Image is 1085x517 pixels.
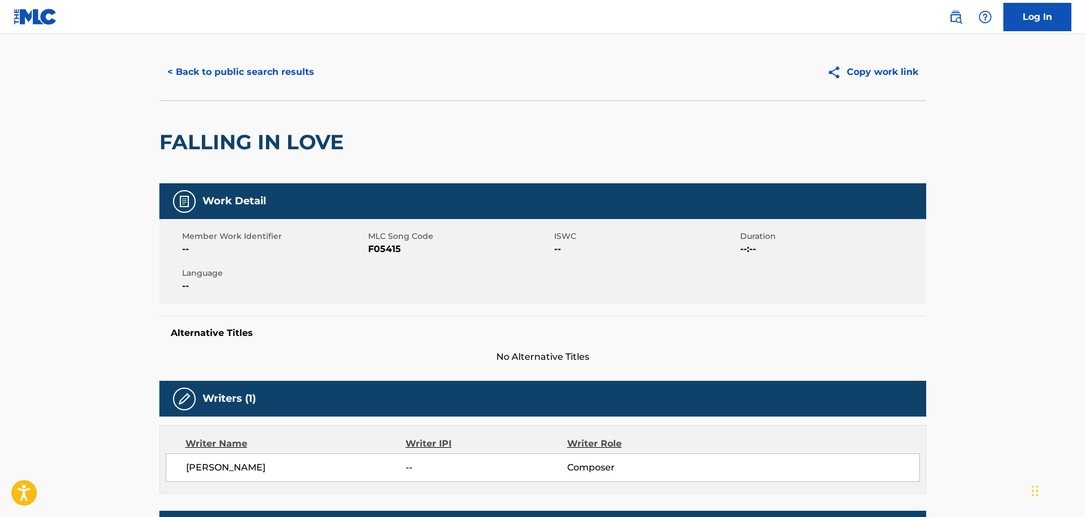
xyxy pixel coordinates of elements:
div: Writer Role [567,437,714,451]
span: F05415 [368,242,551,256]
h5: Work Detail [202,195,266,208]
img: help [978,10,992,24]
span: -- [182,279,365,293]
div: Writer IPI [406,437,567,451]
span: -- [182,242,365,256]
img: MLC Logo [14,9,57,25]
span: No Alternative Titles [159,350,926,364]
a: Public Search [944,6,967,28]
button: Copy work link [819,58,926,86]
div: Help [974,6,997,28]
h5: Alternative Titles [171,327,915,339]
span: Composer [567,461,714,474]
span: MLC Song Code [368,230,551,242]
span: -- [554,242,737,256]
h5: Writers (1) [202,392,256,405]
span: --:-- [740,242,923,256]
h2: FALLING IN LOVE [159,129,349,155]
span: Language [182,267,365,279]
div: Drag [1032,474,1038,508]
span: ISWC [554,230,737,242]
div: Writer Name [185,437,406,451]
img: Writers [178,392,191,406]
iframe: Chat Widget [1028,463,1085,517]
span: [PERSON_NAME] [186,461,406,474]
span: Duration [740,230,923,242]
button: < Back to public search results [159,58,322,86]
span: -- [406,461,567,474]
img: Copy work link [827,65,847,79]
img: search [949,10,962,24]
span: Member Work Identifier [182,230,365,242]
a: Log In [1003,3,1071,31]
img: Work Detail [178,195,191,208]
